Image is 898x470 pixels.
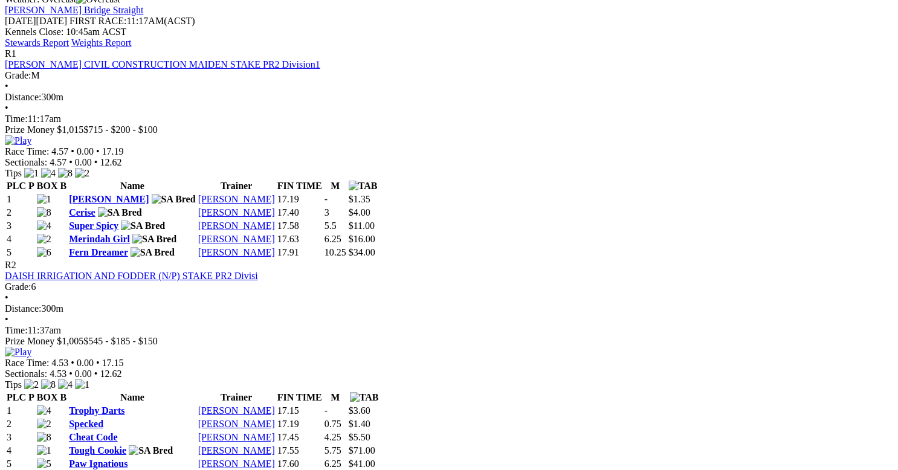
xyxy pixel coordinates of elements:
span: • [69,157,73,167]
a: [PERSON_NAME] [198,221,275,231]
a: Paw Ignatious [69,459,128,469]
a: Super Spicy [69,221,118,231]
a: [PERSON_NAME] [198,405,275,416]
text: 5.75 [325,445,341,456]
span: PLC [7,181,26,191]
a: [PERSON_NAME] [198,459,275,469]
span: Grade: [5,70,31,80]
span: • [5,314,8,324]
a: [PERSON_NAME] [198,247,275,257]
div: Prize Money $1,005 [5,336,884,347]
a: Cerise [69,207,95,217]
th: M [324,391,347,404]
span: $715 - $200 - $100 [83,124,158,135]
span: $1.35 [349,194,370,204]
span: 0.00 [77,358,94,368]
img: 1 [24,168,39,179]
span: • [71,358,74,368]
div: 11:17am [5,114,884,124]
img: SA Bred [152,194,196,205]
span: • [5,81,8,91]
span: Race Time: [5,358,49,368]
img: 4 [58,379,73,390]
img: 4 [41,168,56,179]
span: $4.00 [349,207,370,217]
img: Play [5,347,31,358]
a: [PERSON_NAME] [198,432,275,442]
td: 3 [6,220,35,232]
span: Distance: [5,303,41,314]
img: Play [5,135,31,146]
td: 4 [6,445,35,457]
td: 17.55 [277,445,323,457]
a: [PERSON_NAME] [198,419,275,429]
span: B [60,181,66,191]
span: 11:17AM(ACST) [69,16,195,26]
th: Trainer [198,180,276,192]
span: R1 [5,48,16,59]
text: 6.25 [325,459,341,469]
img: 2 [75,168,89,179]
td: 17.58 [277,220,323,232]
td: 4 [6,233,35,245]
a: Fern Dreamer [69,247,128,257]
span: 0.00 [77,146,94,156]
span: Time: [5,114,28,124]
div: 6 [5,282,884,292]
div: M [5,70,884,81]
img: 6 [37,247,51,258]
span: Grade: [5,282,31,292]
img: 4 [37,221,51,231]
td: 1 [6,405,35,417]
span: 4.57 [51,146,68,156]
span: Distance: [5,92,41,102]
img: 8 [37,207,51,218]
span: Sectionals: [5,157,47,167]
td: 1 [6,193,35,205]
img: SA Bred [129,445,173,456]
span: • [5,103,8,113]
span: 17.15 [102,358,124,368]
img: SA Bred [132,234,176,245]
a: Cheat Code [69,432,117,442]
a: [PERSON_NAME] [198,207,275,217]
span: Sectionals: [5,369,47,379]
span: $545 - $185 - $150 [83,336,158,346]
span: $71.00 [349,445,375,456]
div: 300m [5,92,884,103]
a: [PERSON_NAME] CIVIL CONSTRUCTION MAIDEN STAKE PR2 Division1 [5,59,320,69]
span: • [96,146,100,156]
img: 1 [37,194,51,205]
a: [PERSON_NAME] [198,445,275,456]
a: Weights Report [71,37,132,48]
a: DAISH IRRIGATION AND FODDER (N/P) STAKE PR2 Divisi [5,271,258,281]
th: M [324,180,347,192]
a: [PERSON_NAME] [198,234,275,244]
span: $11.00 [349,221,375,231]
td: 2 [6,418,35,430]
span: • [71,146,74,156]
a: Tough Cookie [69,445,126,456]
img: 5 [37,459,51,469]
th: Name [68,391,196,404]
span: $3.60 [349,405,370,416]
span: 12.62 [100,369,121,379]
img: 8 [58,168,73,179]
th: FIN TIME [277,391,323,404]
span: [DATE] [5,16,67,26]
text: 4.25 [325,432,341,442]
img: 2 [24,379,39,390]
span: $41.00 [349,459,375,469]
text: - [325,194,328,204]
img: 8 [37,432,51,443]
td: 17.19 [277,193,323,205]
th: Trainer [198,391,276,404]
td: 3 [6,431,35,443]
th: Name [68,180,196,192]
span: Time: [5,325,28,335]
span: $5.50 [349,432,370,442]
img: SA Bred [131,247,175,258]
td: 17.19 [277,418,323,430]
text: 10.25 [325,247,346,257]
span: FIRST RACE: [69,16,126,26]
